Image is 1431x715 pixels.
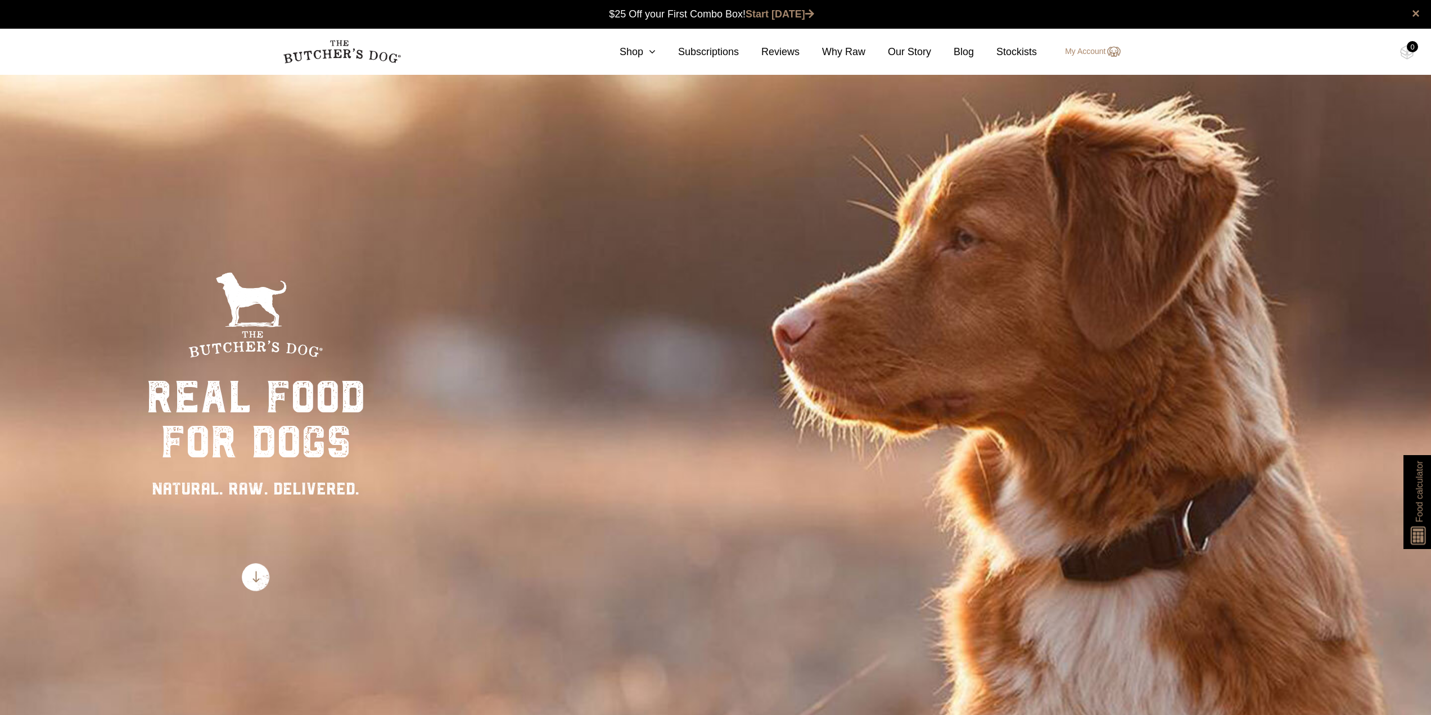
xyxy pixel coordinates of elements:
span: Food calculator [1412,461,1426,522]
a: Shop [597,44,656,60]
div: NATURAL. RAW. DELIVERED. [146,476,365,501]
div: 0 [1407,41,1418,52]
a: close [1412,7,1420,20]
a: Stockists [974,44,1037,60]
a: Subscriptions [656,44,739,60]
a: Reviews [739,44,800,60]
a: Why Raw [800,44,865,60]
a: Blog [931,44,974,60]
a: Start [DATE] [746,8,814,20]
img: TBD_Cart-Empty.png [1400,45,1414,60]
a: My Account [1054,45,1120,59]
div: real food for dogs [146,375,365,465]
a: Our Story [865,44,931,60]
